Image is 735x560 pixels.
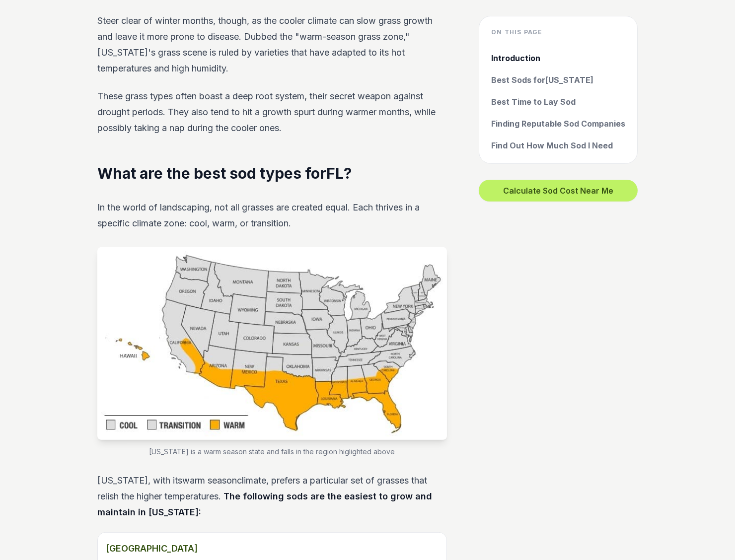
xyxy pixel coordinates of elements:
[491,74,625,86] a: Best Sods for[US_STATE]
[97,164,447,184] h2: What are the best sod types for FL ?
[479,180,638,202] button: Calculate Sod Cost Near Me
[491,52,625,64] a: Introduction
[491,96,625,108] a: Best Time to Lay Sod
[97,247,447,440] img: A geographical map highlighting Florida located in the warm season region of the United States
[491,28,625,36] h4: On this page
[97,473,447,520] p: [US_STATE] , with its warm season climate, prefers a particular set of grasses that relish the hi...
[97,13,447,76] p: Steer clear of winter months, though, as the cooler climate can slow grass growth and leave it mo...
[491,118,625,130] a: Finding Reputable Sod Companies
[97,200,447,231] p: In the world of landscaping, not all grasses are created equal. Each thrives in a specific climat...
[97,88,447,136] p: These grass types often boast a deep root system, their secret weapon against drought periods. Th...
[106,541,439,557] strong: [GEOGRAPHIC_DATA]
[97,447,447,457] figcaption: [US_STATE] is a warm season state and falls in the region higlighted above
[491,140,625,151] a: Find Out How Much Sod I Need
[97,491,432,517] strong: The following sods are the easiest to grow and maintain in [US_STATE] :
